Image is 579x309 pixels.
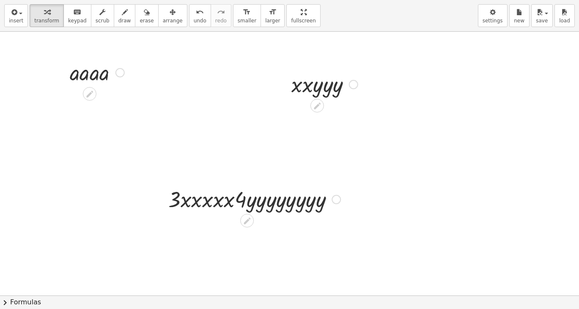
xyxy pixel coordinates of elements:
span: settings [483,18,503,24]
i: undo [196,7,204,17]
button: fullscreen [286,4,320,27]
span: new [514,18,524,24]
i: format_size [243,7,251,17]
span: redo [215,18,227,24]
span: keypad [68,18,87,24]
span: insert [9,18,23,24]
button: format_sizelarger [261,4,285,27]
i: redo [217,7,225,17]
span: erase [140,18,154,24]
span: save [536,18,548,24]
button: settings [478,4,508,27]
div: Edit math [310,99,324,112]
button: redoredo [211,4,231,27]
span: load [559,18,570,24]
i: keyboard [73,7,81,17]
button: load [554,4,575,27]
button: transform [30,4,64,27]
button: format_sizesmaller [233,4,261,27]
i: format_size [269,7,277,17]
span: draw [118,18,131,24]
button: arrange [158,4,187,27]
span: fullscreen [291,18,316,24]
div: Edit math [83,87,96,101]
button: new [509,4,530,27]
button: save [531,4,553,27]
span: arrange [163,18,183,24]
div: Edit math [240,214,254,227]
button: draw [114,4,136,27]
span: transform [34,18,59,24]
button: scrub [91,4,114,27]
button: undoundo [189,4,211,27]
span: smaller [238,18,256,24]
span: scrub [96,18,110,24]
button: keyboardkeypad [63,4,91,27]
button: insert [4,4,28,27]
span: undo [194,18,206,24]
button: erase [135,4,158,27]
span: larger [265,18,280,24]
